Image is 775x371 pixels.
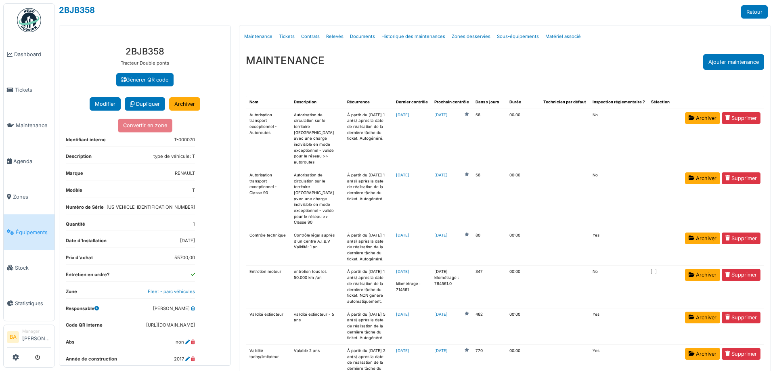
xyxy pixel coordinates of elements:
td: 00:00 [506,169,540,229]
a: Archiver [685,348,720,360]
a: Archiver [685,269,720,281]
th: Dernier contrôle [393,96,431,109]
a: 2BJB358 [59,5,95,15]
p: Tracteur Double ponts [66,60,224,67]
dd: [DATE] [180,237,195,244]
a: Zones [4,179,54,214]
li: BA [7,331,19,343]
a: Matériel associé [542,27,584,46]
td: Autorisation transport exceptionnel - Classe 90 [246,169,291,229]
a: Archiver [685,312,720,323]
a: Tickets [4,72,54,108]
dd: [PERSON_NAME] [153,305,195,312]
td: 462 [472,308,506,344]
a: Dashboard [4,37,54,72]
dt: Numéro de Série [66,204,104,214]
a: [DATE] [396,348,409,353]
span: Maintenance [16,122,51,129]
a: Générer QR code [116,73,174,86]
td: Autorisation transport exceptionnel - Autoroutes [246,109,291,169]
a: Relevés [323,27,347,46]
dd: type de véhicule: T [153,153,195,160]
a: [DATE] [396,173,409,177]
th: Technicien par défaut [540,96,589,109]
th: Description [291,96,344,109]
dt: Description [66,153,92,163]
td: À partir du [DATE] 1 an(s) après la date de réalisation de la dernière tâche du ticket. Autogénéré. [344,109,393,169]
dt: Identifiant interne [66,136,106,147]
a: Agenda [4,143,54,179]
a: Archiver [685,172,720,184]
a: Tickets [276,27,298,46]
th: Inspection réglementaire ? [589,96,648,109]
span: Tickets [15,86,51,94]
dt: Modèle [66,187,82,197]
a: BA Manager[PERSON_NAME] [7,328,51,348]
th: Prochain contrôle [431,96,472,109]
a: [DATE] [434,348,448,354]
a: [DATE] [434,312,448,318]
a: Zones desservies [448,27,494,46]
dt: Prix d'achat [66,254,93,264]
a: Archiver [685,233,720,244]
a: Supprimer [722,172,760,184]
img: Badge_color-CXgf-gQk.svg [17,8,41,32]
td: À partir du [DATE] 1 an(s) après la date de réalisation de la dernière tâche du ticket. Autogénéré. [344,229,393,266]
td: 56 [472,109,506,169]
a: [DATE] [396,233,409,237]
span: translation missing: fr.shared.yes [593,233,599,237]
dt: Zone [66,288,77,298]
a: [DATE] [434,112,448,118]
a: Supprimer [722,312,760,323]
td: À partir du [DATE] 1 an(s) après la date de réalisation de la dernière tâche du ticket. NON génér... [344,266,393,308]
td: Entretien moteur [246,266,291,308]
a: Maintenance [4,108,54,143]
a: Archiver [685,112,720,124]
h3: 2BJB358 [66,46,224,57]
span: translation missing: fr.shared.yes [593,348,599,353]
a: Stock [4,250,54,285]
button: Modifier [90,97,121,111]
a: [DATE] [434,172,448,178]
a: Maintenance [241,27,276,46]
dd: [US_VEHICLE_IDENTIFICATION_NUMBER] [107,204,195,211]
a: Archiver [169,97,200,111]
a: Documents [347,27,378,46]
td: entretien tous les 50.000 km /an [291,266,344,308]
span: Équipements [16,228,51,236]
span: Agenda [13,157,51,165]
div: Manager [22,328,51,334]
dd: 1 [193,221,195,228]
dd: [URL][DOMAIN_NAME] [146,322,195,329]
td: 80 [472,229,506,266]
td: 347 [472,266,506,308]
span: translation missing: fr.shared.no [593,269,598,274]
td: 00:00 [506,308,540,344]
a: Contrats [298,27,323,46]
dt: Abs [66,339,74,349]
dt: Entretien en ordre? [66,271,109,281]
span: Dashboard [14,50,51,58]
dd: 2017 [174,356,195,363]
a: [DATE] [396,113,409,117]
span: Zones [13,193,51,201]
td: [DATE] kilométrage : 764561.0 [431,266,472,308]
span: Stock [15,264,51,272]
dt: Année de construction [66,356,117,366]
td: Autorisation de circulation sur le territoire [GEOGRAPHIC_DATA] avec une charge indivisible en mo... [291,169,344,229]
td: 00:00 [506,266,540,308]
td: À partir du [DATE] 1 an(s) après la date de réalisation de la dernière tâche du ticket. Autogénéré. [344,169,393,229]
div: Ajouter maintenance [703,54,764,70]
a: Statistiques [4,285,54,321]
a: Retour [741,5,768,19]
th: Nom [246,96,291,109]
dd: T [192,187,195,194]
td: Autorisation de circulation sur le territoire [GEOGRAPHIC_DATA] avec une charge indivisible en mo... [291,109,344,169]
th: Sélection [648,96,682,109]
dd: 55700,00 [174,254,195,261]
th: Récurrence [344,96,393,109]
dd: non [176,339,195,346]
th: Durée [506,96,540,109]
dt: Responsable [66,305,99,315]
td: À partir du [DATE] 5 an(s) après la date de réalisation de la dernière tâche du ticket. Autogénéré. [344,308,393,344]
